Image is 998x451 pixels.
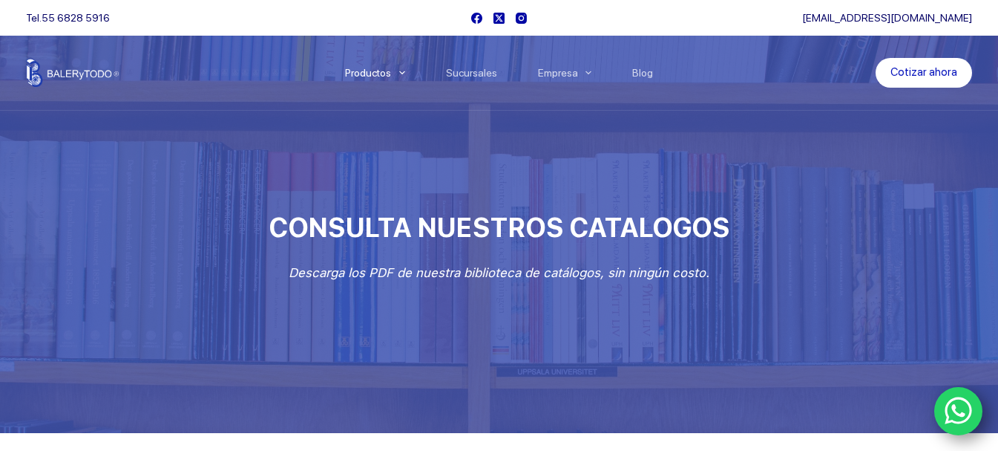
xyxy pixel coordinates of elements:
a: X (Twitter) [493,13,505,24]
span: CONSULTA NUESTROS CATALOGOS [269,212,729,244]
img: Balerytodo [26,59,119,87]
a: 55 6828 5916 [42,12,110,24]
span: Tel. [26,12,110,24]
a: Instagram [516,13,527,24]
nav: Menu Principal [324,36,674,110]
a: Facebook [471,13,482,24]
a: WhatsApp [934,387,983,436]
a: Cotizar ahora [876,58,972,88]
em: Descarga los PDF de nuestra biblioteca de catálogos, sin ningún costo. [289,265,709,280]
a: [EMAIL_ADDRESS][DOMAIN_NAME] [802,12,972,24]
